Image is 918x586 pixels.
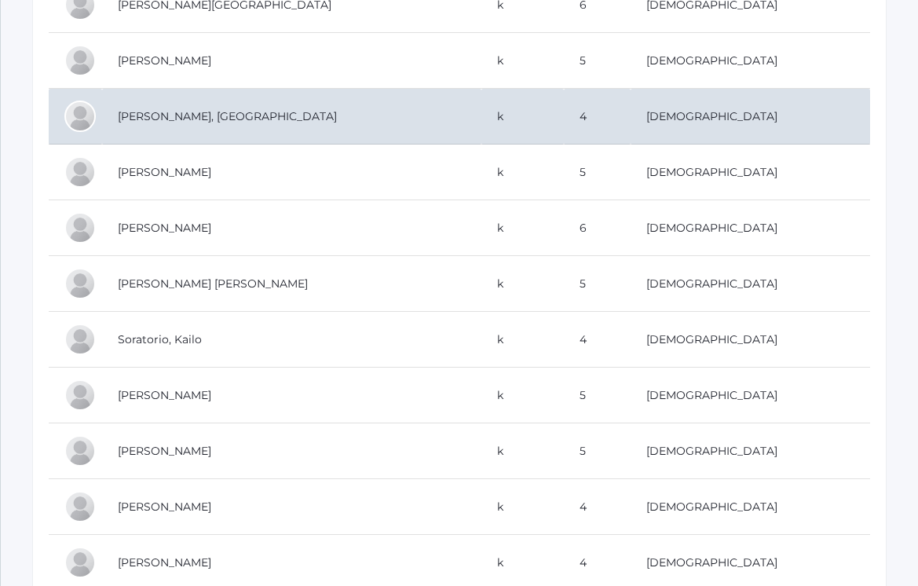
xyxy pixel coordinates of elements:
td: [DEMOGRAPHIC_DATA] [631,479,870,535]
div: Maxwell Tourje [64,491,96,522]
td: 5 [564,423,630,479]
div: Siena Mikhail [64,101,96,132]
td: [PERSON_NAME] [102,479,481,535]
td: k [481,312,564,368]
td: [DEMOGRAPHIC_DATA] [631,312,870,368]
td: k [481,479,564,535]
td: [DEMOGRAPHIC_DATA] [631,256,870,312]
td: Soratorio, Kailo [102,312,481,368]
td: 4 [564,479,630,535]
div: Kailo Soratorio [64,324,96,355]
td: [DEMOGRAPHIC_DATA] [631,33,870,89]
td: k [481,33,564,89]
td: k [481,89,564,145]
td: [PERSON_NAME] [PERSON_NAME] [102,256,481,312]
td: 5 [564,368,630,423]
div: Emmy Rodarte [64,156,96,188]
div: Cole McCollum [64,45,96,76]
div: Hadley Sponseller [64,379,96,411]
td: [PERSON_NAME], [GEOGRAPHIC_DATA] [102,89,481,145]
td: 6 [564,200,630,256]
td: 5 [564,256,630,312]
td: [DEMOGRAPHIC_DATA] [631,423,870,479]
td: [DEMOGRAPHIC_DATA] [631,200,870,256]
td: k [481,256,564,312]
td: k [481,145,564,200]
td: k [481,368,564,423]
div: Ian Serafini Pozzi [64,268,96,299]
td: [DEMOGRAPHIC_DATA] [631,145,870,200]
td: [PERSON_NAME] [102,200,481,256]
td: 5 [564,33,630,89]
td: [DEMOGRAPHIC_DATA] [631,368,870,423]
td: 5 [564,145,630,200]
td: k [481,423,564,479]
td: k [481,200,564,256]
td: [PERSON_NAME] [102,145,481,200]
td: 4 [564,312,630,368]
td: 4 [564,89,630,145]
td: [PERSON_NAME] [102,33,481,89]
div: Vincent Scrudato [64,212,96,244]
td: [PERSON_NAME] [102,423,481,479]
div: Theodore Swift [64,435,96,467]
div: Elias Zacharia [64,547,96,578]
td: [DEMOGRAPHIC_DATA] [631,89,870,145]
td: [PERSON_NAME] [102,368,481,423]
